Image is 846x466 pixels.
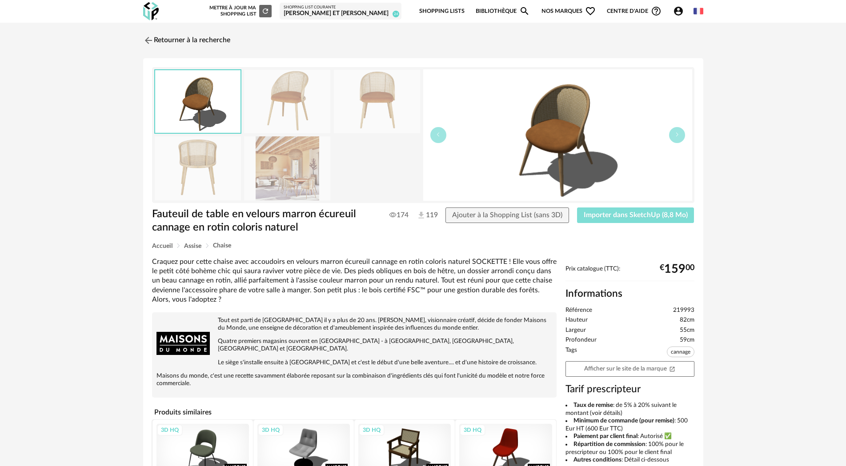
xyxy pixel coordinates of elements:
div: Mettre à jour ma Shopping List [208,5,272,17]
img: svg+xml;base64,PHN2ZyB3aWR0aD0iMjQiIGhlaWdodD0iMjQiIHZpZXdCb3g9IjAgMCAyNCAyNCIgZmlsbD0ibm9uZSIgeG... [143,35,154,46]
span: 82cm [680,316,694,324]
div: € 00 [660,266,694,273]
span: Chaise [213,243,231,249]
div: Craquez pour cette chaise avec accoudoirs en velours marron écureuil cannage en rotin coloris nat... [152,257,557,304]
img: brand logo [156,317,210,370]
p: Maisons du monde, c'est une recette savamment élaborée reposant sur la combinaison d'ingrédients ... [156,372,552,387]
h4: Produits similaires [152,406,557,419]
span: Open In New icon [669,365,675,371]
span: Account Circle icon [673,6,688,16]
span: Tags [565,347,577,359]
b: Minimum de commande (pour remise) [573,418,674,424]
a: Afficher sur le site de la marqueOpen In New icon [565,361,694,377]
img: Téléchargements [417,211,426,220]
span: Centre d'aideHelp Circle Outline icon [607,6,662,16]
a: Retourner à la recherche [143,31,230,50]
span: Account Circle icon [673,6,684,16]
img: OXP [143,2,159,20]
a: Shopping List courante [PERSON_NAME] et [PERSON_NAME] 24 [284,5,397,18]
span: Largeur [565,327,586,335]
p: Le siège s'installe ensuite à [GEOGRAPHIC_DATA] et c'est le début d'une belle aventure.... et d'u... [156,359,552,366]
b: Autres conditions [573,457,621,463]
li: : 500 Eur HT (600 Eur TTC) [565,417,694,433]
a: Shopping Lists [419,1,465,22]
a: BibliothèqueMagnify icon [476,1,530,22]
img: fauteuil-de-table-en-velours-marron-ecureuil-cannage-en-rotin-coloris-naturel-1000-13-28-219993_9... [244,136,330,200]
span: Ajouter à la Shopping List (sans 3D) [452,211,562,219]
img: thumbnail.png [423,69,692,201]
span: Nos marques [541,1,596,22]
span: Profondeur [565,336,597,344]
b: Paiement par client final [573,433,638,439]
b: Répartition de commission [573,441,646,447]
span: Help Circle Outline icon [651,6,662,16]
button: Ajouter à la Shopping List (sans 3D) [445,207,569,223]
span: 119 [417,211,429,220]
div: [PERSON_NAME] et [PERSON_NAME] [284,10,397,18]
span: Référence [565,307,592,315]
b: Taux de remise [573,402,613,408]
h2: Informations [565,287,694,300]
li: : Autorisé ✅ [565,433,694,441]
span: 219993 [673,307,694,315]
span: Refresh icon [261,8,269,13]
span: 159 [664,266,686,273]
p: Tout est parti de [GEOGRAPHIC_DATA] il y a plus de 20 ans. [PERSON_NAME], visionnaire créatif, dé... [156,317,552,332]
span: 55cm [680,327,694,335]
span: cannage [667,347,694,357]
img: fauteuil-de-table-en-velours-marron-ecureuil-cannage-en-rotin-coloris-naturel-1000-13-28-219993_2... [334,70,420,133]
img: fr [694,6,703,16]
p: Quatre premiers magasins ouvrent en [GEOGRAPHIC_DATA] - à [GEOGRAPHIC_DATA], [GEOGRAPHIC_DATA], [... [156,338,552,353]
span: Magnify icon [519,6,530,16]
div: 3D HQ [460,424,485,436]
span: 174 [389,211,409,219]
span: Importer dans SketchUp (8,8 Mo) [584,211,688,219]
h3: Tarif prescripteur [565,383,694,396]
div: Shopping List courante [284,5,397,10]
button: Importer dans SketchUp (8,8 Mo) [577,207,694,223]
div: 3D HQ [157,424,183,436]
li: : Détail ci-dessous [565,456,694,464]
li: : de 5% à 20% suivant le montant (voir détails) [565,402,694,417]
img: fauteuil-de-table-en-velours-marron-ecureuil-cannage-en-rotin-coloris-naturel-1000-13-28-219993_1... [244,70,330,133]
span: Hauteur [565,316,588,324]
h1: Fauteuil de table en velours marron écureuil cannage en rotin coloris naturel [152,207,373,235]
span: Accueil [152,243,172,249]
img: fauteuil-de-table-en-velours-marron-ecureuil-cannage-en-rotin-coloris-naturel-1000-13-28-219993_3... [155,136,241,200]
img: thumbnail.png [155,70,241,133]
div: 3D HQ [359,424,385,436]
div: 3D HQ [258,424,284,436]
li: : 100% pour le prescripteur ou 100% pour le client final [565,441,694,456]
span: Heart Outline icon [585,6,596,16]
span: Assise [184,243,201,249]
span: 24 [393,11,399,17]
div: Breadcrumb [152,243,694,249]
div: Prix catalogue (TTC): [565,265,694,282]
span: 59cm [680,336,694,344]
